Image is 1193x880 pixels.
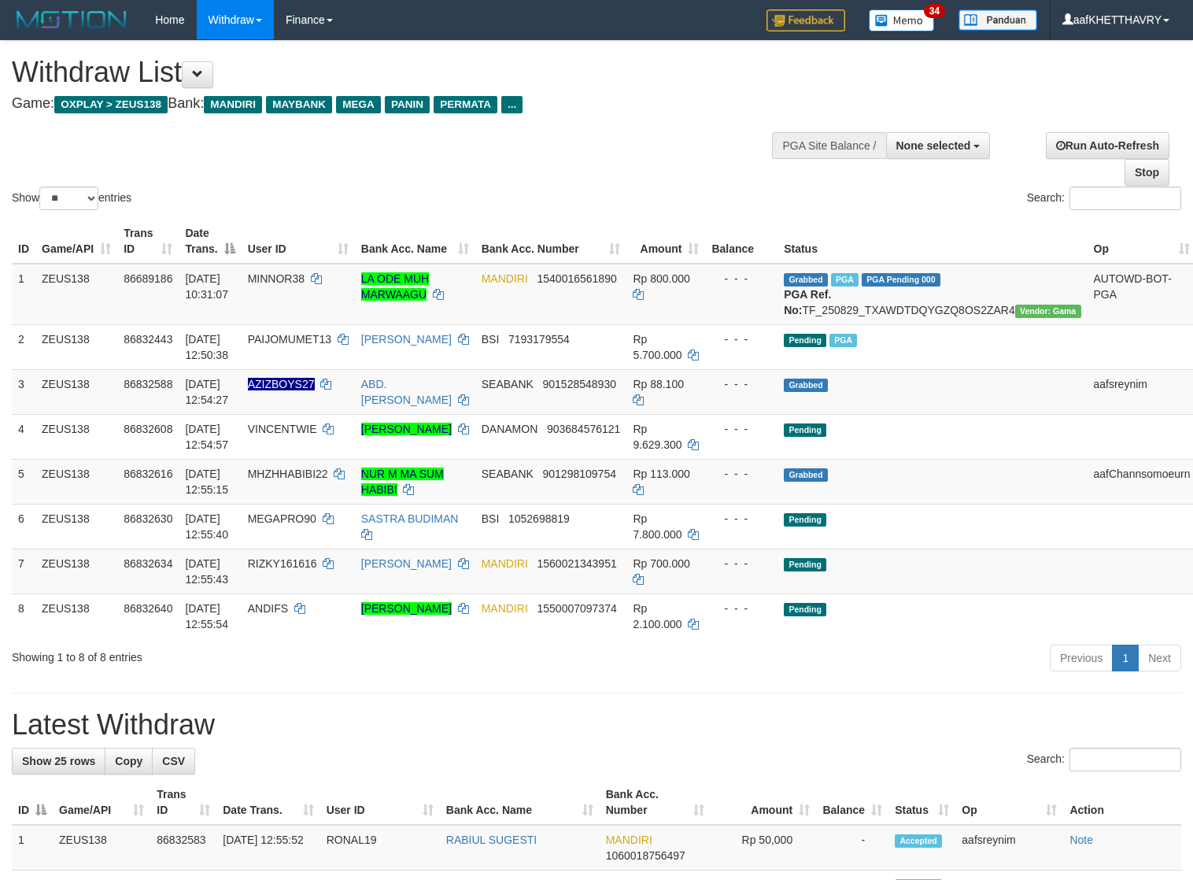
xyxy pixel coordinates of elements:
span: Rp 9.629.300 [633,423,681,451]
a: Show 25 rows [12,748,105,775]
th: Trans ID: activate to sort column ascending [150,780,216,825]
span: SEABANK [482,378,534,390]
a: SASTRA BUDIMAN [361,512,459,525]
a: Run Auto-Refresh [1046,132,1169,159]
img: Feedback.jpg [766,9,845,31]
td: 7 [12,549,35,593]
span: Copy 7193179554 to clipboard [508,333,570,346]
span: None selected [896,139,971,152]
span: Rp 800.000 [633,272,689,285]
span: PGA Pending [862,273,940,287]
span: SEABANK [482,468,534,480]
div: - - - [711,466,771,482]
td: ZEUS138 [35,369,117,414]
div: PGA Site Balance / [772,132,885,159]
span: ANDIFS [248,602,288,615]
td: ZEUS138 [35,549,117,593]
th: Balance [705,219,777,264]
a: NUR M MA SUM HABIBI [361,468,444,496]
td: TF_250829_TXAWDTDQYGZQ8OS2ZAR4 [777,264,1087,325]
th: Game/API: activate to sort column ascending [53,780,150,825]
span: [DATE] 12:55:15 [185,468,228,496]
div: - - - [711,556,771,571]
span: ... [501,96,523,113]
a: [PERSON_NAME] [361,602,452,615]
td: 8 [12,593,35,638]
span: 34 [924,4,945,18]
span: [DATE] 12:54:27 [185,378,228,406]
span: BSI [482,512,500,525]
span: Rp 7.800.000 [633,512,681,541]
span: Marked by aafsreyleap [829,334,857,347]
td: ZEUS138 [35,504,117,549]
span: [DATE] 10:31:07 [185,272,228,301]
select: Showentries [39,187,98,210]
span: Rp 700.000 [633,557,689,570]
span: Copy 1540016561890 to clipboard [537,272,617,285]
span: 86689186 [124,272,172,285]
div: - - - [711,511,771,527]
span: Accepted [895,834,942,848]
span: DANAMON [482,423,538,435]
span: [DATE] 12:55:54 [185,602,228,630]
span: Copy 1060018756497 to clipboard [606,849,685,862]
div: - - - [711,601,771,616]
th: Bank Acc. Name: activate to sort column ascending [440,780,600,825]
th: Trans ID: activate to sort column ascending [117,219,179,264]
span: OXPLAY > ZEUS138 [54,96,168,113]
img: panduan.png [958,9,1037,31]
th: Status [777,219,1087,264]
td: [DATE] 12:55:52 [216,825,319,871]
th: User ID: activate to sort column ascending [320,780,440,825]
span: MANDIRI [606,834,652,846]
span: Pending [784,423,826,437]
span: PERMATA [434,96,497,113]
a: Previous [1050,645,1113,671]
td: ZEUS138 [35,264,117,325]
td: ZEUS138 [35,324,117,369]
a: RABIUL SUGESTI [446,834,537,846]
b: PGA Ref. No: [784,288,831,316]
div: - - - [711,271,771,287]
div: Showing 1 to 8 of 8 entries [12,643,486,665]
span: PANIN [385,96,430,113]
a: Next [1138,645,1181,671]
span: [DATE] 12:50:38 [185,333,228,361]
input: Search: [1069,748,1181,771]
a: Note [1069,834,1093,846]
div: - - - [711,376,771,392]
td: 86832583 [150,825,216,871]
span: 86832588 [124,378,172,390]
span: 86832640 [124,602,172,615]
span: MANDIRI [482,272,528,285]
a: 1 [1112,645,1139,671]
a: Stop [1125,159,1169,186]
span: MANDIRI [204,96,262,113]
td: ZEUS138 [35,593,117,638]
td: 1 [12,264,35,325]
span: Pending [784,603,826,616]
label: Show entries [12,187,131,210]
th: Date Trans.: activate to sort column descending [179,219,241,264]
span: Grabbed [784,468,828,482]
th: Amount: activate to sort column ascending [711,780,817,825]
span: 86832634 [124,557,172,570]
td: 3 [12,369,35,414]
span: 86832443 [124,333,172,346]
span: Marked by aafkaynarin [831,273,859,287]
label: Search: [1027,748,1181,771]
input: Search: [1069,187,1181,210]
span: 86832630 [124,512,172,525]
span: Pending [784,334,826,347]
span: Copy 1550007097374 to clipboard [537,602,617,615]
label: Search: [1027,187,1181,210]
span: [DATE] 12:55:40 [185,512,228,541]
a: CSV [152,748,195,775]
span: Grabbed [784,273,828,287]
span: Show 25 rows [22,755,95,767]
span: Rp 5.700.000 [633,333,681,361]
td: - [816,825,888,871]
div: - - - [711,421,771,437]
th: Bank Acc. Number: activate to sort column ascending [600,780,711,825]
a: [PERSON_NAME] [361,557,452,570]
